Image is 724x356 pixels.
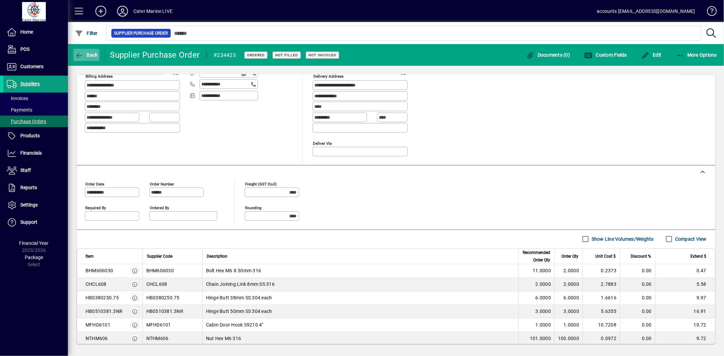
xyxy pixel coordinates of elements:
[133,6,172,17] div: Cater Marine LIVE
[518,332,554,345] td: 101.0000
[3,41,68,58] a: POS
[655,264,715,278] td: 0.47
[20,46,30,52] span: POS
[75,52,98,58] span: Back
[620,318,655,332] td: 0.00
[20,185,37,190] span: Reports
[3,197,68,214] a: Settings
[143,318,202,332] td: MFHD6101
[676,52,717,58] span: More Options
[3,145,68,162] a: Financials
[86,335,108,342] div: NTHM606
[20,150,42,156] span: Financials
[3,104,68,116] a: Payments
[523,249,550,264] span: Recommended Order Qty
[582,49,629,61] button: Custom Fields
[655,318,715,332] td: 10.72
[86,321,110,328] div: MFHD6101
[86,308,123,315] div: HB0510381.3NR
[147,253,172,260] span: Supplier Code
[554,318,582,332] td: 1.0000
[554,332,582,345] td: 100.0000
[245,181,277,186] mat-label: Freight (GST excl)
[143,291,202,305] td: HB0380250.75
[110,50,200,60] div: Supplier Purchase Order
[655,332,715,345] td: 9.72
[620,305,655,318] td: 0.00
[518,305,554,318] td: 3.0000
[526,52,570,58] span: Documents (0)
[214,50,236,61] div: #234425
[68,49,105,61] app-page-header-button: Back
[639,49,663,61] button: Edit
[206,294,272,301] span: Hinge Butt 38mm SS 304 each
[143,332,202,345] td: NTHM606
[20,64,43,69] span: Customers
[3,93,68,104] a: Invoices
[3,116,68,127] a: Purchase Orders
[150,205,169,210] mat-label: Ordered by
[86,253,94,260] span: Item
[247,53,265,57] span: Ordered
[690,253,706,260] span: Extend $
[206,321,263,328] span: Cabin Door Hook S9210 4"
[19,240,49,246] span: Financial Year
[143,278,202,291] td: CHCL608
[595,253,616,260] span: Unit Cost $
[7,107,32,113] span: Payments
[631,253,651,260] span: Discount %
[25,255,43,260] span: Package
[85,205,106,210] mat-label: Required by
[20,81,40,86] span: Suppliers
[524,49,572,61] button: Documents (0)
[590,236,654,242] label: Show Line Volumes/Weights
[206,335,241,342] span: Nut Hex M6 316
[3,162,68,179] a: Staff
[207,253,227,260] span: Description
[674,236,707,242] label: Compact View
[206,281,275,288] span: Chain Joining Link 8mm SS 316
[582,278,620,291] td: 2.7883
[85,181,104,186] mat-label: Order date
[554,278,582,291] td: 2.0000
[620,332,655,345] td: 0.00
[518,291,554,305] td: 6.0000
[90,5,112,17] button: Add
[554,305,582,318] td: 3.0000
[206,308,272,315] span: Hinge Butt 50mm SS 304 each
[3,214,68,231] a: Support
[641,52,662,58] span: Edit
[582,318,620,332] td: 10.7208
[86,267,113,274] div: BHM606030
[702,1,716,23] a: Knowledge Base
[620,264,655,278] td: 0.00
[655,305,715,318] td: 16.91
[245,205,261,210] mat-label: Rounding
[20,133,40,138] span: Products
[3,179,68,196] a: Reports
[554,291,582,305] td: 6.0000
[582,291,620,305] td: 1.6616
[7,96,28,101] span: Invoices
[20,219,37,225] span: Support
[171,67,182,78] a: View on map
[655,278,715,291] td: 5.58
[114,30,168,37] span: Supplier Purchase Order
[584,52,627,58] span: Custom Fields
[150,181,174,186] mat-label: Order number
[7,119,46,124] span: Purchase Orders
[20,167,31,173] span: Staff
[275,53,298,57] span: Not Filled
[518,264,554,278] td: 11.0000
[620,278,655,291] td: 0.00
[3,24,68,41] a: Home
[20,202,38,207] span: Settings
[309,53,336,57] span: Not Invoiced
[655,291,715,305] td: 9.97
[518,318,554,332] td: 1.0000
[86,294,119,301] div: HB0380250.75
[20,29,33,35] span: Home
[313,141,332,145] mat-label: Deliver via
[75,31,98,36] span: Filter
[3,58,68,75] a: Customers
